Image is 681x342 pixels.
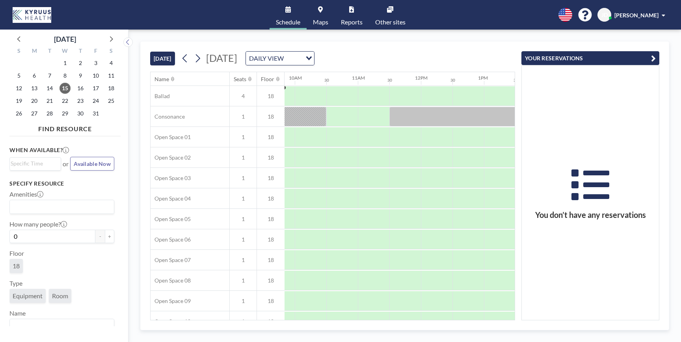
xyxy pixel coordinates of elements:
[514,78,518,83] div: 30
[9,180,114,187] h3: Specify resource
[11,46,27,57] div: S
[13,108,24,119] span: Sunday, October 26, 2025
[11,321,110,331] input: Search for option
[90,108,101,119] span: Friday, October 31, 2025
[151,277,191,284] span: Open Space 08
[151,175,191,182] span: Open Space 03
[257,236,285,243] span: 18
[230,134,257,141] span: 1
[151,134,191,141] span: Open Space 01
[75,95,86,106] span: Thursday, October 23, 2025
[230,318,257,325] span: 1
[60,83,71,94] span: Wednesday, October 15, 2025
[60,70,71,81] span: Wednesday, October 8, 2025
[13,292,43,299] span: Equipment
[151,195,191,202] span: Open Space 04
[9,279,22,287] label: Type
[257,256,285,264] span: 18
[601,11,608,19] span: JD
[324,78,329,83] div: 30
[9,249,24,257] label: Floor
[313,19,328,25] span: Maps
[151,256,191,264] span: Open Space 07
[150,52,175,65] button: [DATE]
[10,319,114,333] div: Search for option
[352,75,365,81] div: 11AM
[289,75,302,81] div: 10AM
[478,75,488,81] div: 1PM
[63,160,69,168] span: or
[230,93,257,100] span: 4
[9,190,43,198] label: Amenities
[29,95,40,106] span: Monday, October 20, 2025
[75,58,86,69] span: Thursday, October 2, 2025
[387,78,392,83] div: 30
[27,46,42,57] div: M
[60,108,71,119] span: Wednesday, October 29, 2025
[90,83,101,94] span: Friday, October 17, 2025
[450,78,455,83] div: 30
[257,175,285,182] span: 18
[29,108,40,119] span: Monday, October 27, 2025
[257,277,285,284] span: 18
[415,75,428,81] div: 12PM
[257,318,285,325] span: 18
[9,309,26,317] label: Name
[60,58,71,69] span: Wednesday, October 1, 2025
[10,200,114,214] div: Search for option
[54,33,76,45] div: [DATE]
[521,51,659,65] button: YOUR RESERVATIONS
[230,175,257,182] span: 1
[13,262,20,270] span: 18
[151,216,191,223] span: Open Space 05
[230,236,257,243] span: 1
[230,256,257,264] span: 1
[90,70,101,81] span: Friday, October 10, 2025
[257,134,285,141] span: 18
[230,113,257,120] span: 1
[257,113,285,120] span: 18
[206,52,237,64] span: [DATE]
[257,297,285,305] span: 18
[614,12,659,19] span: [PERSON_NAME]
[230,216,257,223] span: 1
[44,95,55,106] span: Tuesday, October 21, 2025
[44,70,55,81] span: Tuesday, October 7, 2025
[341,19,363,25] span: Reports
[90,58,101,69] span: Friday, October 3, 2025
[9,220,67,228] label: How many people?
[257,216,285,223] span: 18
[151,154,191,161] span: Open Space 02
[13,7,51,23] img: organization-logo
[74,160,111,167] span: Available Now
[257,154,285,161] span: 18
[95,230,105,243] button: -
[103,46,119,57] div: S
[11,159,56,168] input: Search for option
[9,122,121,133] h4: FIND RESOURCE
[276,19,300,25] span: Schedule
[375,19,406,25] span: Other sites
[58,46,73,57] div: W
[247,53,285,63] span: DAILY VIEW
[105,230,114,243] button: +
[106,58,117,69] span: Saturday, October 4, 2025
[154,76,169,83] div: Name
[60,95,71,106] span: Wednesday, October 22, 2025
[106,95,117,106] span: Saturday, October 25, 2025
[88,46,103,57] div: F
[29,70,40,81] span: Monday, October 6, 2025
[44,108,55,119] span: Tuesday, October 28, 2025
[234,76,246,83] div: Seats
[151,318,191,325] span: Open Space 10
[70,157,114,171] button: Available Now
[522,210,659,220] h3: You don’t have any reservations
[52,292,68,299] span: Room
[13,95,24,106] span: Sunday, October 19, 2025
[151,236,191,243] span: Open Space 06
[230,154,257,161] span: 1
[75,108,86,119] span: Thursday, October 30, 2025
[230,297,257,305] span: 1
[151,297,191,305] span: Open Space 09
[10,158,61,169] div: Search for option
